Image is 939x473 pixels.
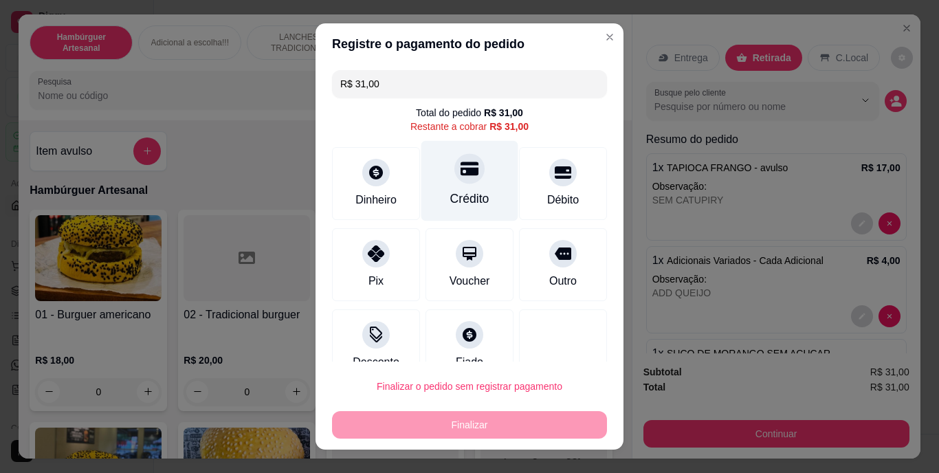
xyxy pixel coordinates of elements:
[316,23,623,65] header: Registre o pagamento do pedido
[456,354,483,371] div: Fiado
[416,106,523,120] div: Total do pedido
[489,120,529,133] div: R$ 31,00
[484,106,523,120] div: R$ 31,00
[355,192,397,208] div: Dinheiro
[450,190,489,208] div: Crédito
[368,273,384,289] div: Pix
[332,373,607,400] button: Finalizar o pedido sem registrar pagamento
[450,273,490,289] div: Voucher
[410,120,529,133] div: Restante a cobrar
[353,354,399,371] div: Desconto
[340,70,599,98] input: Ex.: hambúrguer de cordeiro
[547,192,579,208] div: Débito
[549,273,577,289] div: Outro
[599,26,621,48] button: Close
